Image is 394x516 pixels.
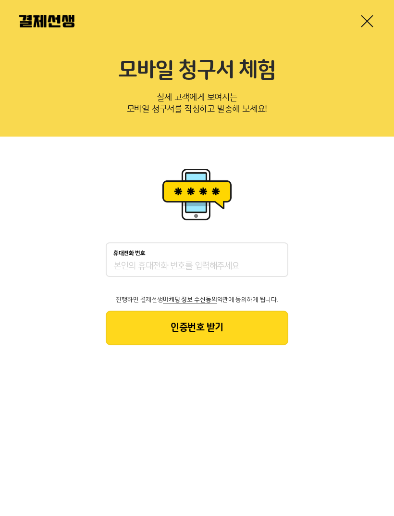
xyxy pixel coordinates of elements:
span: 마케팅 정보 수신동의 [163,296,217,303]
p: 실제 고객에게 보여지는 모바일 청구서를 작성하고 발송해 보세요! [19,89,375,121]
input: 휴대전화 번호 [113,261,281,272]
button: 인증번호 받기 [106,311,288,345]
p: 진행하면 결제선생 약관에 동의하게 됩니다. [106,296,288,303]
p: 휴대전화 번호 [113,250,146,257]
img: 결제선생 [19,15,74,27]
img: 휴대폰인증 이미지 [159,165,235,223]
h2: 모바일 청구서 체험 [19,58,375,84]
